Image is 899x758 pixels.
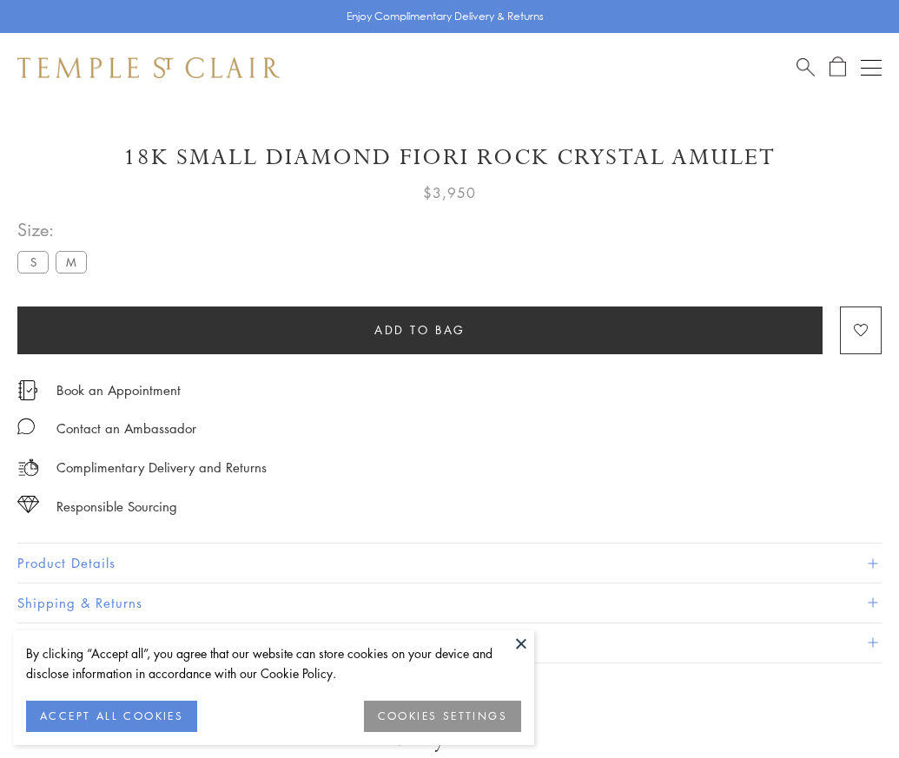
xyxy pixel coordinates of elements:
p: Complimentary Delivery and Returns [56,457,267,478]
button: ACCEPT ALL COOKIES [26,701,197,732]
div: Contact an Ambassador [56,418,196,439]
span: Add to bag [374,320,466,339]
a: Search [797,56,815,78]
span: $3,950 [423,181,476,204]
a: Open Shopping Bag [830,56,846,78]
button: Shipping & Returns [17,583,882,623]
span: Size: [17,215,94,244]
button: Product Details [17,544,882,583]
img: icon_sourcing.svg [17,496,39,513]
label: M [56,251,87,273]
p: Enjoy Complimentary Delivery & Returns [347,8,544,25]
button: Gifting [17,623,882,662]
div: Responsible Sourcing [56,496,177,517]
a: Book an Appointment [56,380,181,399]
img: Temple St. Clair [17,57,280,78]
img: icon_appointment.svg [17,380,38,400]
button: COOKIES SETTINGS [364,701,521,732]
img: icon_delivery.svg [17,457,39,478]
label: S [17,251,49,273]
div: By clicking “Accept all”, you agree that our website can store cookies on your device and disclos... [26,643,521,683]
button: Open navigation [861,57,882,78]
button: Add to bag [17,306,823,354]
img: MessageIcon-01_2.svg [17,418,35,435]
h1: 18K Small Diamond Fiori Rock Crystal Amulet [17,142,882,173]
